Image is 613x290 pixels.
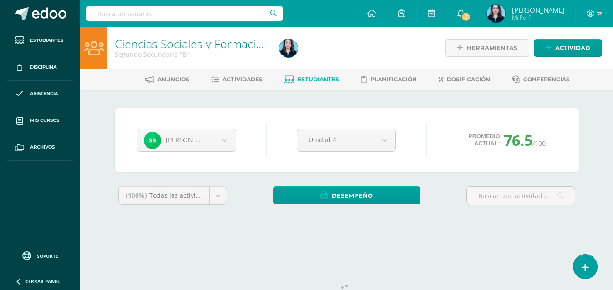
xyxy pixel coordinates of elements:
a: Desempeño [273,186,420,204]
span: Archivos [30,144,55,151]
span: Mis cursos [30,117,59,124]
span: Herramientas [466,40,517,56]
span: Disciplina [30,64,57,71]
a: Estudiantes [7,27,73,54]
span: Cerrar panel [25,278,60,285]
span: Dosificación [447,76,490,83]
span: [PERSON_NAME] [166,135,217,144]
input: Busca un usuario... [86,6,283,21]
span: Actividades [223,76,263,83]
span: Actividad [555,40,590,56]
a: Archivos [7,134,73,161]
a: Asistencia [7,81,73,108]
span: Conferencias [523,76,570,83]
span: Unidad 4 [309,129,362,150]
a: Planificación [361,72,417,87]
a: [PERSON_NAME] [137,129,236,151]
span: 3 [461,12,471,22]
a: Herramientas [445,39,529,57]
span: Soporte [37,253,58,259]
img: e3180a1a00e3fa1d7f49983412d7bbd0.png [144,132,161,149]
a: Disciplina [7,54,73,81]
span: Todas las actividades de esta unidad [149,191,262,200]
span: /100 [532,139,546,148]
a: Soporte [11,249,69,261]
div: Segundo Secundaria 'B' [115,50,269,59]
a: Actividad [534,39,602,57]
a: Dosificación [439,72,490,87]
span: Asistencia [30,90,58,97]
span: [PERSON_NAME] [512,5,564,15]
span: (100%) [126,191,147,200]
span: Mi Perfil [512,14,564,21]
span: 76.5 [504,130,532,150]
img: 58a3fbeca66addd3cac8df0ed67b710d.png [487,5,505,23]
span: Desempeño [332,187,373,204]
span: Estudiantes [30,37,63,44]
a: Unidad 4 [297,129,395,151]
span: Estudiantes [298,76,339,83]
a: Estudiantes [284,72,339,87]
a: Mis cursos [7,107,73,134]
a: Ciencias Sociales y Formación Ciudadana [115,36,328,51]
a: Anuncios [145,72,189,87]
img: 58a3fbeca66addd3cac8df0ed67b710d.png [279,39,298,57]
span: Planificación [370,76,417,83]
input: Buscar una actividad aquí... [467,187,575,205]
a: Actividades [211,72,263,87]
span: Anuncios [157,76,189,83]
a: Conferencias [512,72,570,87]
a: (100%)Todas las actividades de esta unidad [119,187,227,204]
h1: Ciencias Sociales y Formación Ciudadana [115,37,269,50]
span: Promedio actual: [468,133,500,147]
